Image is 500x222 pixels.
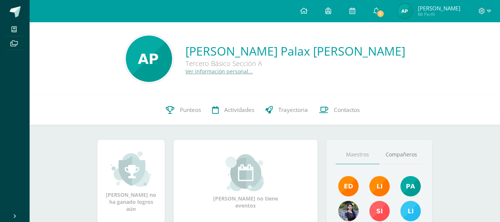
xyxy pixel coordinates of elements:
[185,43,405,59] a: [PERSON_NAME] Palax [PERSON_NAME]
[338,201,359,221] img: 9b17679b4520195df407efdfd7b84603.png
[418,11,460,17] span: Mi Perfil
[400,201,421,221] img: 93ccdf12d55837f49f350ac5ca2a40a5.png
[338,176,359,196] img: f40e456500941b1b33f0807dd74ea5cf.png
[180,106,201,114] span: Punteos
[418,4,460,12] span: [PERSON_NAME]
[207,95,260,125] a: Actividades
[379,145,423,164] a: Compañeros
[336,145,379,164] a: Maestros
[224,106,254,114] span: Actividades
[369,176,390,196] img: cefb4344c5418beef7f7b4a6cc3e812c.png
[160,95,207,125] a: Punteos
[185,59,405,68] div: Tercero Básico Sección A
[400,176,421,196] img: 40c28ce654064086a0d3fb3093eec86e.png
[185,68,253,75] a: Ver información personal...
[369,201,390,221] img: f1876bea0eda9ed609c3471a3207beac.png
[209,154,283,209] div: [PERSON_NAME] no tiene eventos
[105,150,157,212] div: [PERSON_NAME] no ha ganado logros aún
[313,95,365,125] a: Contactos
[397,4,412,19] img: 16dbf630ebc2ed5c490ee54726b3959b.png
[278,106,308,114] span: Trayectoria
[376,10,385,18] span: 1
[260,95,313,125] a: Trayectoria
[111,150,151,188] img: achievement_small.png
[334,106,360,114] span: Contactos
[126,36,172,82] img: 56110c679fd2fd19fbb4a049df31ed92.png
[225,154,266,191] img: event_small.png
